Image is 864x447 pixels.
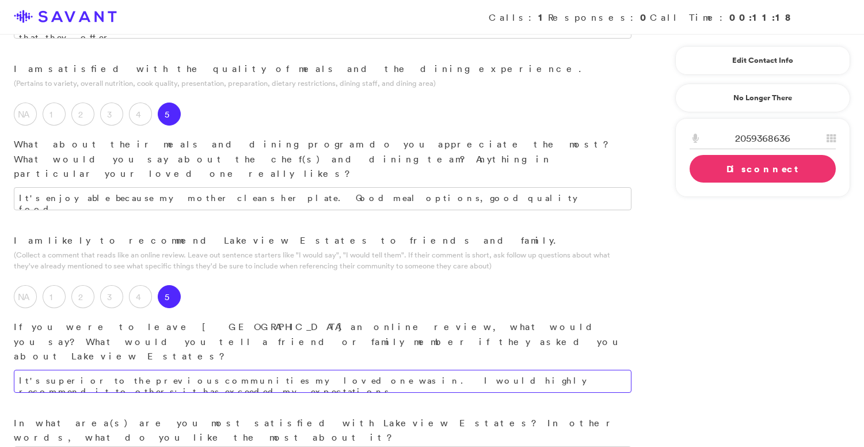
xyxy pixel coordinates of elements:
a: Edit Contact Info [690,51,836,70]
label: 1 [43,103,66,126]
strong: 1 [538,11,548,24]
label: 5 [158,285,181,308]
label: 4 [129,103,152,126]
label: 2 [71,285,94,308]
label: 4 [129,285,152,308]
p: I am likely to recommend Lakeview Estates to friends and family. [14,233,631,248]
label: 1 [43,285,66,308]
p: I am satisfied with the quality of meals and the dining experience. [14,62,631,77]
p: (Collect a comment that reads like an online review. Leave out sentence starters like "I would sa... [14,249,631,271]
p: What about their meals and dining program do you appreciate the most? What would you say about th... [14,137,631,181]
label: 5 [158,103,181,126]
label: 3 [100,103,123,126]
label: NA [14,103,37,126]
p: (Pertains to variety, overall nutrition, cook quality, presentation, preparation, dietary restric... [14,78,631,89]
a: No Longer There [675,84,850,112]
strong: 00:11:18 [729,11,793,24]
a: Disconnect [690,155,836,183]
label: 3 [100,285,123,308]
p: If you were to leave [GEOGRAPHIC_DATA] an online review, what would you say? What would you tell ... [14,320,631,364]
label: NA [14,285,37,308]
p: In what area(s) are you most satisfied with Lakeview Estates? In other words, what do you like th... [14,416,631,445]
label: 2 [71,103,94,126]
strong: 0 [640,11,650,24]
